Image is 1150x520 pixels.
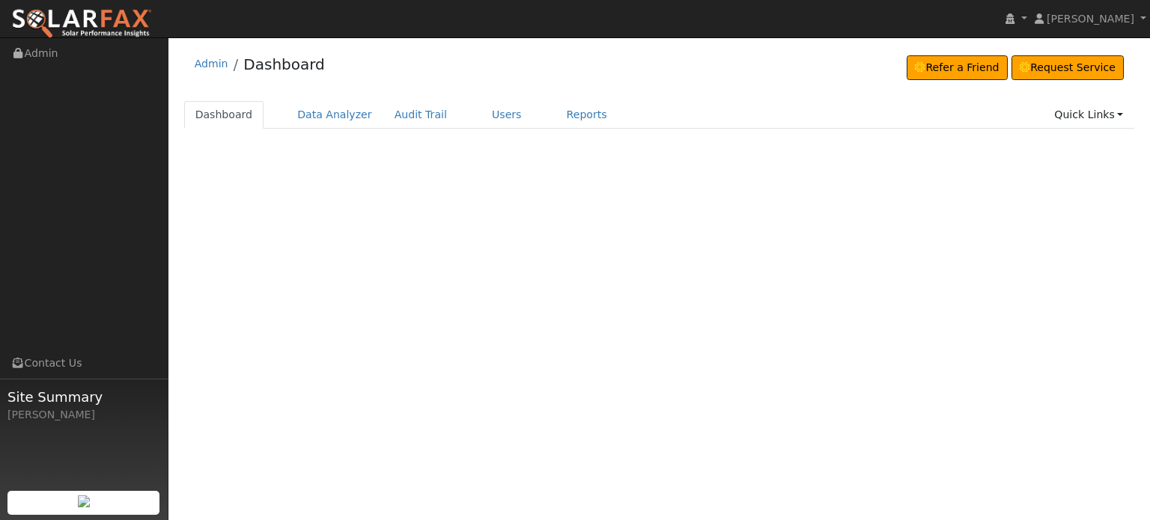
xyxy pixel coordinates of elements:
a: Audit Trail [383,101,458,129]
a: Dashboard [243,55,325,73]
a: Reports [556,101,618,129]
a: Admin [195,58,228,70]
a: Users [481,101,533,129]
a: Dashboard [184,101,264,129]
a: Refer a Friend [907,55,1008,81]
a: Request Service [1011,55,1125,81]
span: Site Summary [7,387,160,407]
span: [PERSON_NAME] [1047,13,1134,25]
img: SolarFax [11,8,152,40]
div: [PERSON_NAME] [7,407,160,423]
a: Data Analyzer [286,101,383,129]
a: Quick Links [1043,101,1134,129]
img: retrieve [78,495,90,507]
